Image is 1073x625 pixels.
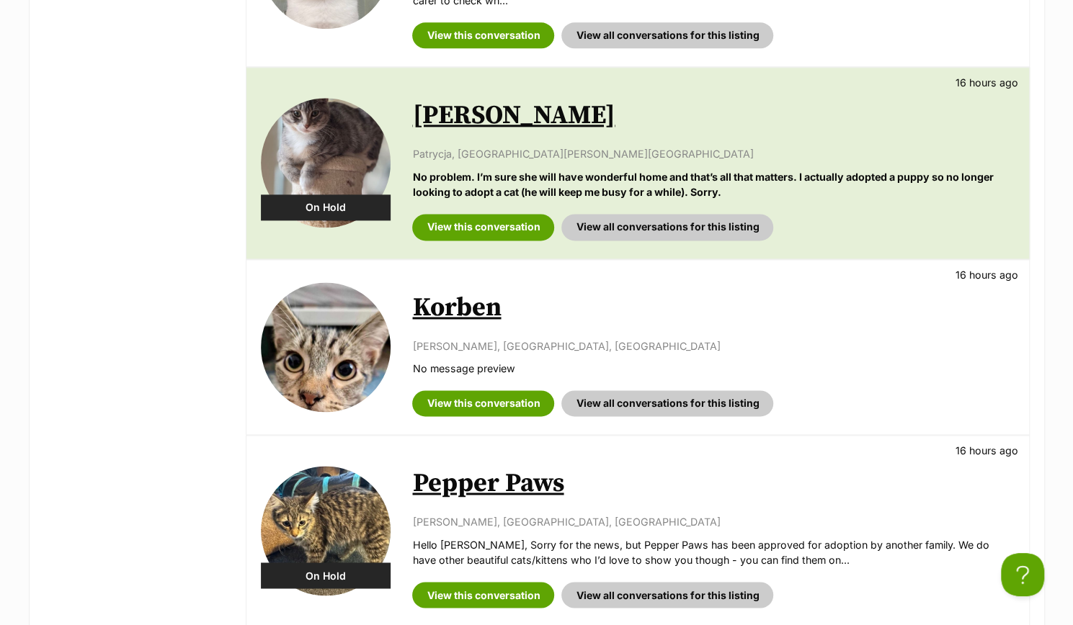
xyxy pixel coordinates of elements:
img: Amy Six [261,98,391,228]
a: View all conversations for this listing [561,214,773,240]
p: Patrycja, [GEOGRAPHIC_DATA][PERSON_NAME][GEOGRAPHIC_DATA] [412,146,1014,161]
a: View all conversations for this listing [561,582,773,608]
a: View this conversation [412,582,554,608]
img: Pepper Paws [261,466,391,595]
a: Korben [412,292,501,324]
p: 16 hours ago [956,443,1018,458]
iframe: Help Scout Beacon - Open [1001,553,1044,596]
p: 16 hours ago [956,75,1018,90]
a: View all conversations for this listing [561,390,773,416]
a: Pepper Paws [412,467,564,500]
p: [PERSON_NAME], [GEOGRAPHIC_DATA], [GEOGRAPHIC_DATA] [412,338,1014,354]
div: On Hold [261,194,391,220]
p: 16 hours ago [956,267,1018,282]
div: On Hold [261,562,391,588]
a: View this conversation [412,22,554,48]
p: [PERSON_NAME], [GEOGRAPHIC_DATA], [GEOGRAPHIC_DATA] [412,514,1014,529]
a: View all conversations for this listing [561,22,773,48]
a: View this conversation [412,214,554,240]
p: No problem. I’m sure she will have wonderful home and that’s all that matters. I actually adopted... [412,169,1014,200]
img: Korben [261,282,391,412]
p: No message preview [412,361,1014,376]
a: View this conversation [412,390,554,416]
p: Hello [PERSON_NAME], Sorry for the news, but Pepper Paws has been approved for adoption by anothe... [412,537,1014,568]
a: [PERSON_NAME] [412,99,615,132]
